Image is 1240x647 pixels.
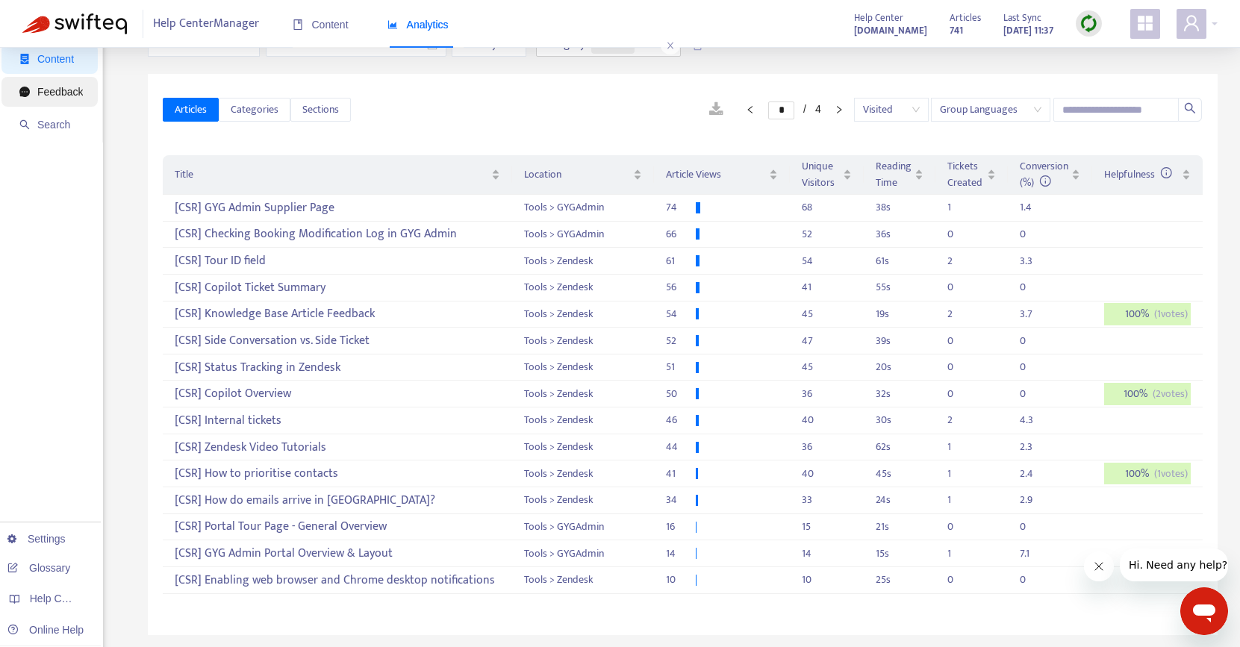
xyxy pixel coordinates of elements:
div: 0 [1020,226,1050,243]
li: Previous Page [738,101,762,119]
div: 0 [947,226,977,243]
button: right [827,101,851,119]
div: 4.3 [1020,412,1050,428]
div: 0 [947,519,977,535]
div: 56 [666,279,696,296]
div: [CSR] Copilot Ticket Summary [175,275,500,300]
span: Categories [231,101,278,118]
div: 16 [666,519,696,535]
div: 0 [947,279,977,296]
span: area-chart [387,19,398,30]
button: Sections [290,98,351,122]
div: 10 [802,572,852,588]
span: close [661,37,680,54]
td: Tools > Zendesk [512,434,654,461]
iframe: Button to launch messaging window [1180,587,1228,635]
th: Location [512,155,654,195]
span: Reading Time [876,158,912,191]
div: 47 [802,333,852,349]
li: 3/4 [768,101,821,119]
div: 0 [947,386,977,402]
div: 40 [802,412,852,428]
div: 36 [802,439,852,455]
div: 1 [947,199,977,216]
td: Tools > GYGAdmin [512,540,654,567]
div: 0 [1020,572,1050,588]
span: Articles [175,101,207,118]
span: ( 2 votes) [1153,386,1188,402]
strong: [DATE] 11:37 [1003,22,1053,39]
th: Title [163,155,512,195]
span: Title [175,166,488,183]
div: [CSR] Portal Tour Page - General Overview [175,515,500,540]
div: 14 [666,546,696,562]
div: [CSR] Checking Booking Modification Log in GYG Admin [175,222,500,247]
span: Sections [302,101,339,118]
th: Article Views [654,155,790,195]
li: Next Page [827,101,851,119]
div: 19 s [876,306,923,322]
div: 45 [802,306,852,322]
span: ( 1 votes) [1154,466,1188,482]
div: 30 s [876,412,923,428]
strong: [DOMAIN_NAME] [854,22,927,39]
span: Tickets Created [947,158,984,191]
td: Tools > Zendesk [512,354,654,381]
span: right [835,105,844,114]
iframe: Close message [1084,551,1114,581]
div: 2.4 [1020,466,1050,482]
div: 24 s [876,492,923,508]
div: 0 [1020,519,1050,535]
iframe: Message from company [1120,548,1228,581]
span: container [19,54,30,64]
div: [CSR] Tour ID field [175,249,500,273]
div: 50 [666,386,696,402]
div: 100 % [1104,463,1191,485]
div: 20 s [876,359,923,375]
div: 7.1 [1020,546,1050,562]
span: / [803,103,806,115]
div: 34 [666,492,696,508]
div: 15 [802,519,852,535]
a: Glossary [7,562,70,574]
button: Categories [219,98,290,122]
div: 25 s [876,572,923,588]
div: 0 [1020,386,1050,402]
td: Tools > Zendesk [512,275,654,301]
div: [CSR] GYG Admin Portal Overview & Layout [175,541,500,566]
span: Articles [950,10,981,26]
td: Tools > Zendesk [512,487,654,514]
div: 54 [802,253,852,269]
div: 68 [802,199,852,216]
div: 36 [802,386,852,402]
span: Helpfulness [1104,166,1172,183]
div: 52 [802,226,852,243]
div: 62 s [876,439,923,455]
div: 61 s [876,253,923,269]
div: 55 s [876,279,923,296]
div: [CSR] Internal tickets [175,408,500,433]
td: Tools > Zendesk [512,301,654,328]
div: 10 [666,572,696,588]
div: 0 [947,333,977,349]
span: Conversion (%) [1020,157,1068,191]
div: 100 % [1104,303,1191,325]
div: 39 s [876,333,923,349]
div: 61 [666,253,696,269]
span: appstore [1136,14,1154,32]
div: 0 [947,359,977,375]
span: Analytics [387,19,449,31]
a: Online Help [7,624,84,636]
span: Content [293,19,349,31]
span: book [293,19,303,30]
span: Help Center [854,10,903,26]
div: [CSR] Side Conversation vs. Side Ticket [175,328,500,353]
th: Unique Visitors [790,155,864,195]
div: 32 s [876,386,923,402]
div: 2 [947,412,977,428]
div: 1.4 [1020,199,1050,216]
div: 44 [666,439,696,455]
span: Last Sync [1003,10,1041,26]
span: Article Views [666,166,766,183]
span: search [19,119,30,130]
